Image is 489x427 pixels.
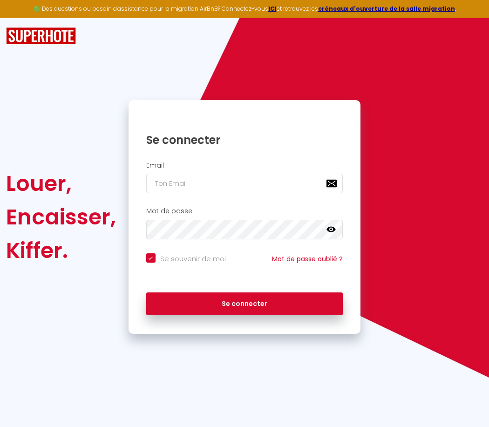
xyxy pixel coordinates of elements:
div: Kiffer. [6,234,116,267]
input: Ton Email [146,174,343,193]
a: créneaux d'ouverture de la salle migration [318,5,455,13]
h1: Se connecter [146,133,343,147]
a: ICI [268,5,277,13]
button: Se connecter [146,292,343,316]
div: Louer, [6,167,116,200]
img: SuperHote logo [6,27,76,45]
h2: Mot de passe [146,207,343,215]
a: Mot de passe oublié ? [272,254,343,264]
h2: Email [146,162,343,169]
div: Encaisser, [6,200,116,234]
